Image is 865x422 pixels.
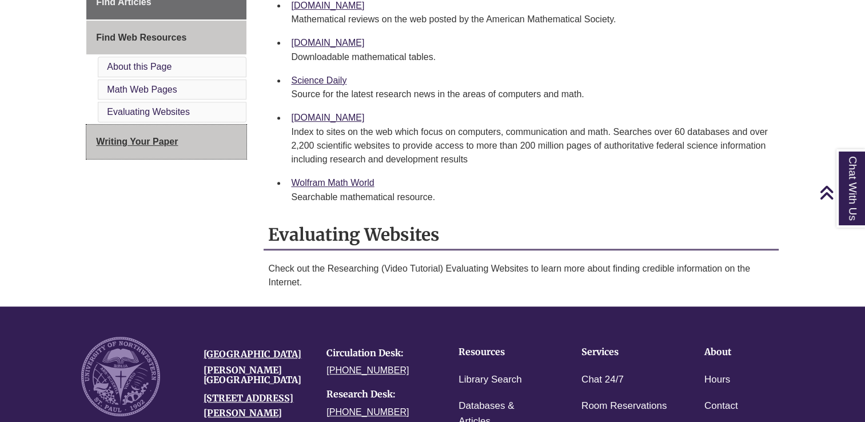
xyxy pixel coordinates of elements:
[291,178,374,188] a: Wolfram Math World
[96,137,178,146] span: Writing Your Paper
[291,75,346,85] a: Science Daily
[268,262,774,289] p: Check out the Researching (Video Tutorial) Evaluating Websites to learn more about finding credib...
[291,125,769,166] div: Index to sites on the web which focus on computers, communication and math. Searches over 60 data...
[86,21,246,55] a: Find Web Resources
[291,1,364,10] a: [DOMAIN_NAME]
[819,185,862,200] a: Back to Top
[581,347,669,357] h4: Services
[107,107,190,117] a: Evaluating Websites
[81,337,161,416] img: UNW seal
[291,38,364,47] a: [DOMAIN_NAME]
[204,348,301,360] a: [GEOGRAPHIC_DATA]
[291,50,769,64] div: Downloadable mathematical tables.
[326,407,409,417] a: [PHONE_NUMBER]
[704,372,730,388] a: Hours
[459,347,546,357] h4: Resources
[96,33,186,42] span: Find Web Resources
[704,347,792,357] h4: About
[581,372,624,388] a: Chat 24/7
[264,220,778,250] h2: Evaluating Websites
[326,389,432,400] h4: Research Desk:
[86,125,246,159] a: Writing Your Paper
[107,85,177,94] a: Math Web Pages
[326,365,409,375] a: [PHONE_NUMBER]
[291,13,769,26] div: Mathematical reviews on the web posted by the American Mathematical Society.
[291,87,769,101] div: Source for the latest research news in the areas of computers and math.
[326,348,432,359] h4: Circulation Desk:
[459,372,522,388] a: Library Search
[581,398,667,415] a: Room Reservations
[291,190,769,204] div: Searchable mathematical resource.
[204,365,309,385] h4: [PERSON_NAME][GEOGRAPHIC_DATA]
[291,113,364,122] a: [DOMAIN_NAME]
[107,62,172,71] a: About this Page
[704,398,738,415] a: Contact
